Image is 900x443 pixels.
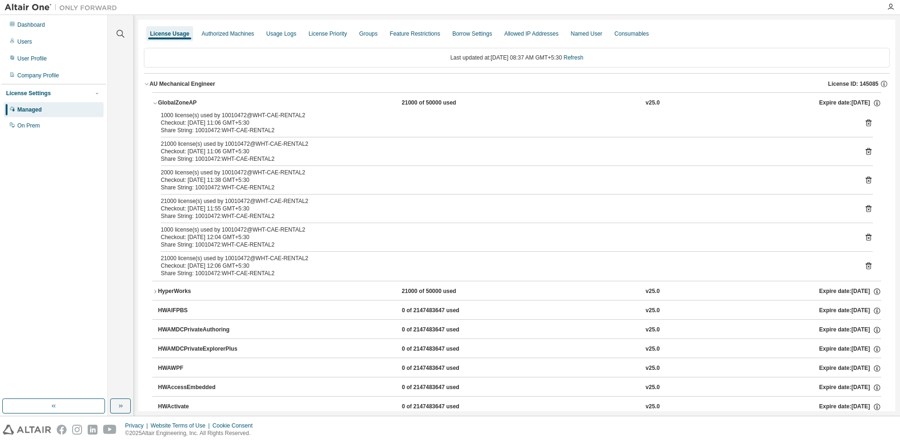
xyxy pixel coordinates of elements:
div: Borrow Settings [452,30,492,38]
img: altair_logo.svg [3,425,51,435]
div: User Profile [17,55,47,62]
div: Share String: 10010472:WHT-CAE-RENTAL2 [161,212,850,220]
div: HWAIFPBS [158,307,242,315]
div: Cookie Consent [212,422,258,429]
div: Share String: 10010472:WHT-CAE-RENTAL2 [161,155,850,163]
a: Refresh [563,54,583,61]
div: HWActivate [158,403,242,411]
div: 0 of 2147483647 used [402,345,486,353]
div: Expire date: [DATE] [819,383,881,392]
div: HWAMDCPrivateExplorerPlus [158,345,242,353]
div: 1000 license(s) used by 10010472@WHT-CAE-RENTAL2 [161,226,850,233]
div: Consumables [615,30,649,38]
div: v25.0 [645,99,660,107]
div: Expire date: [DATE] [819,99,881,107]
div: Company Profile [17,72,59,79]
div: Expire date: [DATE] [819,345,881,353]
div: Authorized Machines [202,30,254,38]
img: instagram.svg [72,425,82,435]
div: Groups [359,30,377,38]
button: HyperWorks21000 of 50000 usedv25.0Expire date:[DATE] [152,281,881,302]
span: License ID: 145085 [828,80,878,88]
div: AU Mechanical Engineer [150,80,215,88]
button: HWAIFPBS0 of 2147483647 usedv25.0Expire date:[DATE] [158,300,881,321]
div: Expire date: [DATE] [819,364,881,373]
button: HWAccessEmbedded0 of 2147483647 usedv25.0Expire date:[DATE] [158,377,881,398]
div: Privacy [125,422,150,429]
div: 1000 license(s) used by 10010472@WHT-CAE-RENTAL2 [161,112,850,119]
div: Checkout: [DATE] 11:55 GMT+5:30 [161,205,850,212]
div: Expire date: [DATE] [819,326,881,334]
div: 21000 license(s) used by 10010472@WHT-CAE-RENTAL2 [161,255,850,262]
div: Usage Logs [266,30,296,38]
div: Website Terms of Use [150,422,212,429]
div: 0 of 2147483647 used [402,364,486,373]
div: HWAMDCPrivateAuthoring [158,326,242,334]
div: 0 of 2147483647 used [402,326,486,334]
div: 21000 license(s) used by 10010472@WHT-CAE-RENTAL2 [161,197,850,205]
div: Expire date: [DATE] [819,403,881,411]
div: License Usage [150,30,189,38]
div: GlobalZoneAP [158,99,242,107]
div: 21000 license(s) used by 10010472@WHT-CAE-RENTAL2 [161,140,850,148]
div: v25.0 [645,307,660,315]
div: 21000 of 50000 used [402,99,486,107]
div: Dashboard [17,21,45,29]
div: Managed [17,106,42,113]
div: License Settings [6,90,51,97]
div: Named User [570,30,602,38]
div: Users [17,38,32,45]
button: GlobalZoneAP21000 of 50000 usedv25.0Expire date:[DATE] [152,93,881,113]
div: Checkout: [DATE] 11:06 GMT+5:30 [161,119,850,127]
button: HWAMDCPrivateExplorerPlus0 of 2147483647 usedv25.0Expire date:[DATE] [158,339,881,360]
button: HWAMDCPrivateAuthoring0 of 2147483647 usedv25.0Expire date:[DATE] [158,320,881,340]
div: HWAccessEmbedded [158,383,242,392]
img: Altair One [5,3,122,12]
div: 0 of 2147483647 used [402,403,486,411]
div: v25.0 [645,345,660,353]
p: © 2025 Altair Engineering, Inc. All Rights Reserved. [125,429,258,437]
div: On Prem [17,122,40,129]
button: AU Mechanical EngineerLicense ID: 145085 [144,74,890,94]
div: v25.0 [645,403,660,411]
div: Share String: 10010472:WHT-CAE-RENTAL2 [161,184,850,191]
div: v25.0 [645,364,660,373]
div: Checkout: [DATE] 12:06 GMT+5:30 [161,262,850,270]
button: HWActivate0 of 2147483647 usedv25.0Expire date:[DATE] [158,397,881,417]
div: HyperWorks [158,287,242,296]
img: youtube.svg [103,425,117,435]
div: 0 of 2147483647 used [402,307,486,315]
div: Checkout: [DATE] 12:04 GMT+5:30 [161,233,850,241]
div: Feature Restrictions [390,30,440,38]
div: Expire date: [DATE] [819,307,881,315]
div: HWAWPF [158,364,242,373]
div: v25.0 [645,287,660,296]
div: Checkout: [DATE] 11:38 GMT+5:30 [161,176,850,184]
button: HWAWPF0 of 2147483647 usedv25.0Expire date:[DATE] [158,358,881,379]
div: v25.0 [645,383,660,392]
div: v25.0 [645,326,660,334]
div: 21000 of 50000 used [402,287,486,296]
div: Last updated at: [DATE] 08:37 AM GMT+5:30 [144,48,890,68]
div: Share String: 10010472:WHT-CAE-RENTAL2 [161,127,850,134]
div: Share String: 10010472:WHT-CAE-RENTAL2 [161,270,850,277]
div: License Priority [308,30,347,38]
div: 2000 license(s) used by 10010472@WHT-CAE-RENTAL2 [161,169,850,176]
img: facebook.svg [57,425,67,435]
div: Share String: 10010472:WHT-CAE-RENTAL2 [161,241,850,248]
img: linkedin.svg [88,425,97,435]
div: Expire date: [DATE] [819,287,881,296]
div: Checkout: [DATE] 11:06 GMT+5:30 [161,148,850,155]
div: Allowed IP Addresses [504,30,559,38]
div: 0 of 2147483647 used [402,383,486,392]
